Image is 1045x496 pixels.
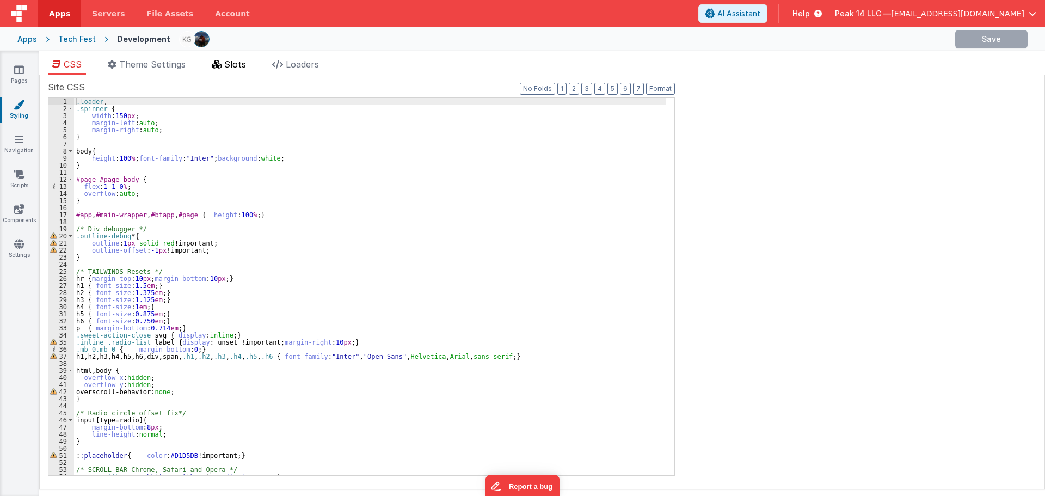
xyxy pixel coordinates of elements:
button: 1 [557,83,567,95]
button: Save [955,30,1028,48]
button: 7 [633,83,644,95]
div: 42 [48,388,74,395]
div: 40 [48,374,74,381]
button: 2 [569,83,579,95]
div: 31 [48,310,74,317]
div: 37 [48,353,74,360]
div: 7 [48,140,74,148]
div: 4 [48,119,74,126]
button: 6 [620,83,631,95]
div: 43 [48,395,74,402]
span: Site CSS [48,81,85,94]
div: 51 [48,452,74,459]
div: 24 [48,261,74,268]
div: 52 [48,459,74,466]
div: 38 [48,360,74,367]
div: 6 [48,133,74,140]
div: 44 [48,402,74,409]
span: Peak 14 LLC — [835,8,891,19]
div: Development [117,34,170,45]
div: 15 [48,197,74,204]
button: AI Assistant [698,4,767,23]
button: Format [646,83,675,95]
div: 1 [48,98,74,105]
button: 5 [607,83,618,95]
span: Apps [49,8,70,19]
div: 16 [48,204,74,211]
div: 54 [48,473,74,480]
div: 21 [48,240,74,247]
div: 13 [48,183,74,190]
div: 30 [48,303,74,310]
span: Slots [224,59,246,70]
div: 33 [48,324,74,332]
span: Theme Settings [119,59,186,70]
span: Help [792,8,810,19]
div: 45 [48,409,74,417]
div: 23 [48,254,74,261]
div: 41 [48,381,74,388]
div: 34 [48,332,74,339]
div: 17 [48,211,74,218]
div: Tech Fest [58,34,96,45]
div: 25 [48,268,74,275]
div: 10 [48,162,74,169]
span: CSS [64,59,82,70]
div: 12 [48,176,74,183]
div: 46 [48,417,74,424]
div: 9 [48,155,74,162]
img: 7978f0834d242fca8cfe98159cca421f [194,32,209,47]
div: 14 [48,190,74,197]
div: 35 [48,339,74,346]
button: No Folds [520,83,555,95]
div: 48 [48,431,74,438]
div: 49 [48,438,74,445]
div: 5 [48,126,74,133]
div: 29 [48,296,74,303]
button: Peak 14 LLC — [EMAIL_ADDRESS][DOMAIN_NAME] [835,8,1036,19]
div: 11 [48,169,74,176]
span: AI Assistant [717,8,760,19]
div: 47 [48,424,74,431]
span: Servers [92,8,125,19]
img: bf4879d07303ad541d7c6a7e587debf3 [180,32,195,47]
div: 26 [48,275,74,282]
button: 4 [594,83,605,95]
span: File Assets [147,8,194,19]
div: 18 [48,218,74,225]
div: 2 [48,105,74,112]
div: 36 [48,346,74,353]
div: 20 [48,232,74,240]
div: 8 [48,148,74,155]
div: 3 [48,112,74,119]
div: 50 [48,445,74,452]
span: [EMAIL_ADDRESS][DOMAIN_NAME] [891,8,1024,19]
span: Loaders [286,59,319,70]
div: 22 [48,247,74,254]
div: 28 [48,289,74,296]
div: 19 [48,225,74,232]
div: 32 [48,317,74,324]
div: 27 [48,282,74,289]
div: Apps [17,34,37,45]
button: 3 [581,83,592,95]
div: 53 [48,466,74,473]
div: 39 [48,367,74,374]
